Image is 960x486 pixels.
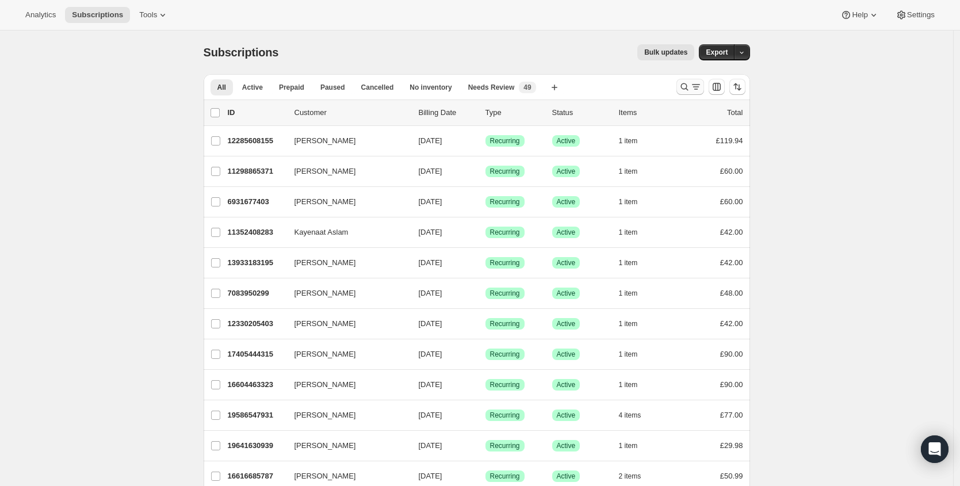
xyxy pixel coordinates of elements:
[294,227,349,238] span: Kayenaat Aslam
[490,136,520,146] span: Recurring
[720,228,743,236] span: £42.00
[490,411,520,420] span: Recurring
[557,289,576,298] span: Active
[619,107,676,118] div: Items
[419,136,442,145] span: [DATE]
[228,349,285,360] p: 17405444315
[419,167,442,175] span: [DATE]
[619,441,638,450] span: 1 item
[490,319,520,328] span: Recurring
[619,136,638,146] span: 1 item
[720,411,743,419] span: £77.00
[907,10,935,20] span: Settings
[228,438,743,454] div: 19641630939[PERSON_NAME][DATE]SuccessRecurringSuccessActive1 item£29.98
[619,380,638,389] span: 1 item
[294,257,356,269] span: [PERSON_NAME]
[419,411,442,419] span: [DATE]
[228,196,285,208] p: 6931677403
[72,10,123,20] span: Subscriptions
[419,289,442,297] span: [DATE]
[419,350,442,358] span: [DATE]
[619,197,638,206] span: 1 item
[727,107,743,118] p: Total
[490,441,520,450] span: Recurring
[490,289,520,298] span: Recurring
[490,167,520,176] span: Recurring
[709,79,725,95] button: Customize table column order and visibility
[619,468,654,484] button: 2 items
[288,132,403,150] button: [PERSON_NAME]
[294,288,356,299] span: [PERSON_NAME]
[294,379,356,391] span: [PERSON_NAME]
[490,350,520,359] span: Recurring
[288,467,403,485] button: [PERSON_NAME]
[419,258,442,267] span: [DATE]
[619,377,651,393] button: 1 item
[419,107,476,118] p: Billing Date
[228,288,285,299] p: 7083950299
[228,107,743,118] div: IDCustomerBilling DateTypeStatusItemsTotal
[490,258,520,267] span: Recurring
[419,228,442,236] span: [DATE]
[228,285,743,301] div: 7083950299[PERSON_NAME][DATE]SuccessRecurringSuccessActive1 item£48.00
[619,194,651,210] button: 1 item
[676,79,704,95] button: Search and filter results
[228,107,285,118] p: ID
[729,79,745,95] button: Sort the results
[557,350,576,359] span: Active
[557,319,576,328] span: Active
[490,228,520,237] span: Recurring
[699,44,735,60] button: Export
[619,350,638,359] span: 1 item
[228,410,285,421] p: 19586547931
[720,167,743,175] span: £60.00
[228,377,743,393] div: 16604463323[PERSON_NAME][DATE]SuccessRecurringSuccessActive1 item£90.00
[637,44,694,60] button: Bulk updates
[485,107,543,118] div: Type
[228,407,743,423] div: 19586547931[PERSON_NAME][DATE]SuccessRecurringSuccessActive4 items£77.00
[557,167,576,176] span: Active
[228,255,743,271] div: 13933183195[PERSON_NAME][DATE]SuccessRecurringSuccessActive1 item£42.00
[294,440,356,451] span: [PERSON_NAME]
[552,107,610,118] p: Status
[619,224,651,240] button: 1 item
[228,135,285,147] p: 12285608155
[419,441,442,450] span: [DATE]
[619,346,651,362] button: 1 item
[720,441,743,450] span: £29.98
[228,316,743,332] div: 12330205403[PERSON_NAME][DATE]SuccessRecurringSuccessActive1 item£42.00
[294,470,356,482] span: [PERSON_NAME]
[619,289,638,298] span: 1 item
[228,346,743,362] div: 17405444315[PERSON_NAME][DATE]SuccessRecurringSuccessActive1 item£90.00
[228,379,285,391] p: 16604463323
[294,318,356,330] span: [PERSON_NAME]
[720,350,743,358] span: £90.00
[716,136,743,145] span: £119.94
[361,83,394,92] span: Cancelled
[557,197,576,206] span: Active
[619,407,654,423] button: 4 items
[619,319,638,328] span: 1 item
[132,7,175,23] button: Tools
[619,258,638,267] span: 1 item
[833,7,886,23] button: Help
[852,10,867,20] span: Help
[419,472,442,480] span: [DATE]
[545,79,564,95] button: Create new view
[490,472,520,481] span: Recurring
[242,83,263,92] span: Active
[294,107,410,118] p: Customer
[720,319,743,328] span: £42.00
[410,83,452,92] span: No inventory
[228,133,743,149] div: 12285608155[PERSON_NAME][DATE]SuccessRecurringSuccessActive1 item£119.94
[619,411,641,420] span: 4 items
[419,380,442,389] span: [DATE]
[557,411,576,420] span: Active
[288,437,403,455] button: [PERSON_NAME]
[228,440,285,451] p: 19641630939
[25,10,56,20] span: Analytics
[228,163,743,179] div: 11298865371[PERSON_NAME][DATE]SuccessRecurringSuccessActive1 item£60.00
[288,162,403,181] button: [PERSON_NAME]
[619,163,651,179] button: 1 item
[294,166,356,177] span: [PERSON_NAME]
